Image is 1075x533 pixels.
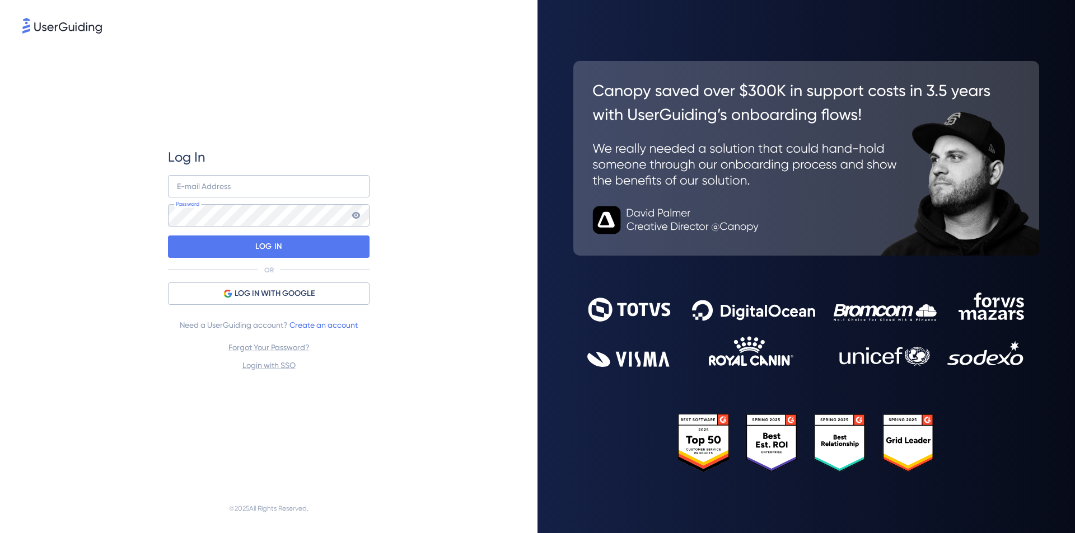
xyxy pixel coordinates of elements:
img: 26c0aa7c25a843aed4baddd2b5e0fa68.svg [573,61,1039,256]
input: example@company.com [168,175,370,197]
img: 9302ce2ac39453076f5bc0f2f2ca889b.svg [587,293,1025,367]
a: Create an account [289,320,358,329]
a: Login with SSO [242,361,296,370]
p: LOG IN [255,238,282,256]
img: 25303e33045975176eb484905ab012ff.svg [678,414,934,473]
span: Need a UserGuiding account? [180,318,358,332]
span: LOG IN WITH GOOGLE [235,287,315,300]
span: © 2025 All Rights Reserved. [229,502,309,515]
span: Log In [168,148,205,166]
img: 8faab4ba6bc7696a72372aa768b0286c.svg [22,18,102,34]
p: OR [264,266,274,275]
a: Forgot Your Password? [228,343,310,352]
